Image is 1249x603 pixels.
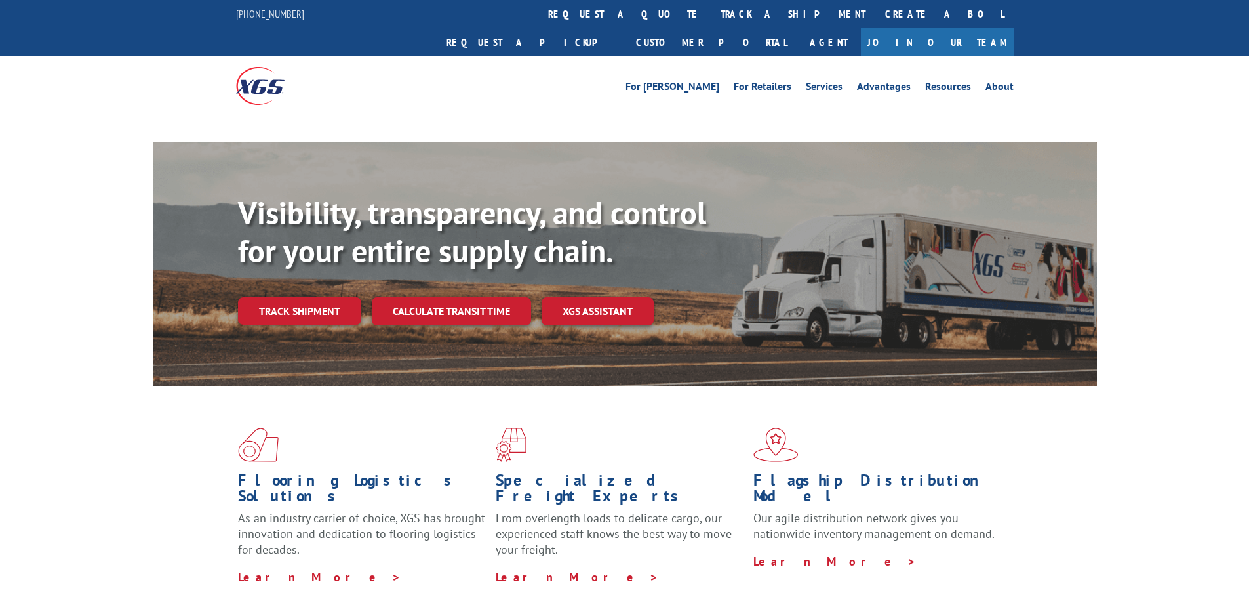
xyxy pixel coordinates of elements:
[797,28,861,56] a: Agent
[985,81,1014,96] a: About
[238,428,279,462] img: xgs-icon-total-supply-chain-intelligence-red
[857,81,911,96] a: Advantages
[372,297,531,325] a: Calculate transit time
[496,510,743,569] p: From overlength loads to delicate cargo, our experienced staff knows the best way to move your fr...
[626,28,797,56] a: Customer Portal
[753,510,995,541] span: Our agile distribution network gives you nationwide inventory management on demand.
[861,28,1014,56] a: Join Our Team
[236,7,304,20] a: [PHONE_NUMBER]
[496,428,526,462] img: xgs-icon-focused-on-flooring-red
[625,81,719,96] a: For [PERSON_NAME]
[753,472,1001,510] h1: Flagship Distribution Model
[238,472,486,510] h1: Flooring Logistics Solutions
[542,297,654,325] a: XGS ASSISTANT
[238,510,485,557] span: As an industry carrier of choice, XGS has brought innovation and dedication to flooring logistics...
[496,570,659,585] a: Learn More >
[496,472,743,510] h1: Specialized Freight Experts
[753,428,799,462] img: xgs-icon-flagship-distribution-model-red
[437,28,626,56] a: Request a pickup
[238,192,706,271] b: Visibility, transparency, and control for your entire supply chain.
[806,81,843,96] a: Services
[734,81,791,96] a: For Retailers
[238,297,361,325] a: Track shipment
[753,554,917,569] a: Learn More >
[238,570,401,585] a: Learn More >
[925,81,971,96] a: Resources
